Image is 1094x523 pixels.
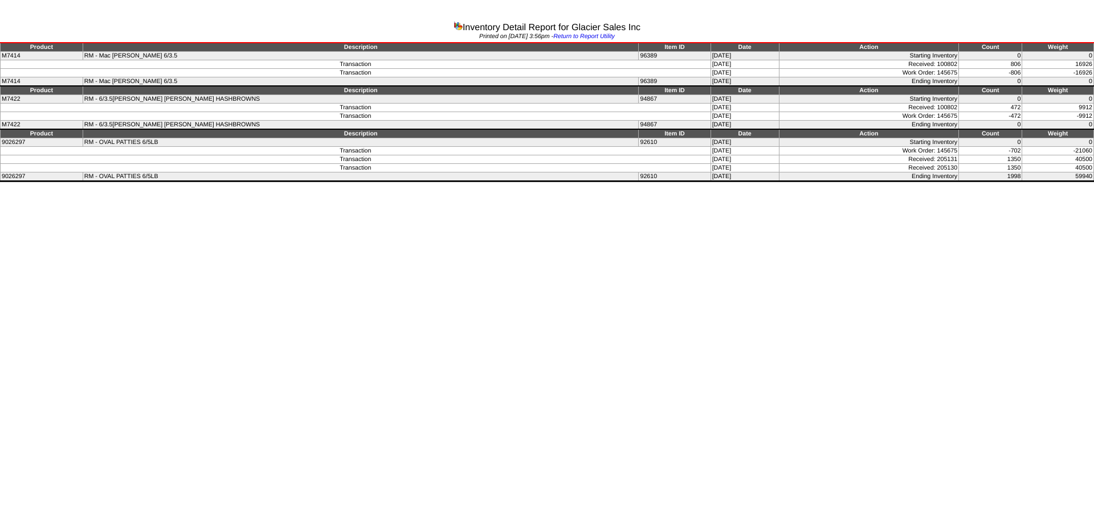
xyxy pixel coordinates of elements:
[711,138,779,147] td: [DATE]
[959,95,1022,104] td: 0
[779,129,958,138] td: Action
[1,129,83,138] td: Product
[454,21,463,30] img: graph.gif
[779,43,958,52] td: Action
[1,60,711,69] td: Transaction
[83,121,639,130] td: RM - 6/3.5[PERSON_NAME] [PERSON_NAME] HASHBROWNS
[1022,138,1094,147] td: 0
[639,138,711,147] td: 92610
[779,155,958,164] td: Received: 205131
[1,172,83,182] td: 9026297
[959,104,1022,112] td: 472
[639,121,711,130] td: 94867
[83,52,639,60] td: RM - Mac [PERSON_NAME] 6/3.5
[83,77,639,87] td: RM - Mac [PERSON_NAME] 6/3.5
[1,77,83,87] td: M7414
[959,129,1022,138] td: Count
[711,52,779,60] td: [DATE]
[711,121,779,130] td: [DATE]
[711,112,779,121] td: [DATE]
[1,155,711,164] td: Transaction
[779,138,958,147] td: Starting Inventory
[1022,60,1094,69] td: 16926
[1022,52,1094,60] td: 0
[1,95,83,104] td: M7422
[711,60,779,69] td: [DATE]
[779,52,958,60] td: Starting Inventory
[553,33,615,40] a: Return to Report Utility
[779,164,958,172] td: Received: 205130
[1,121,83,130] td: M7422
[711,95,779,104] td: [DATE]
[959,60,1022,69] td: 806
[639,77,711,87] td: 96389
[83,95,639,104] td: RM - 6/3.5[PERSON_NAME] [PERSON_NAME] HASHBROWNS
[959,77,1022,87] td: 0
[959,155,1022,164] td: 1350
[1022,172,1094,182] td: 59940
[959,112,1022,121] td: -472
[711,104,779,112] td: [DATE]
[639,95,711,104] td: 94867
[779,77,958,87] td: Ending Inventory
[1,43,83,52] td: Product
[1022,95,1094,104] td: 0
[711,77,779,87] td: [DATE]
[959,52,1022,60] td: 0
[779,112,958,121] td: Work Order: 145675
[779,69,958,77] td: Work Order: 145675
[83,138,639,147] td: RM - OVAL PATTIES 6/5LB
[639,43,711,52] td: Item ID
[639,129,711,138] td: Item ID
[959,147,1022,155] td: -702
[83,129,639,138] td: Description
[1022,86,1094,95] td: Weight
[779,172,958,182] td: Ending Inventory
[711,69,779,77] td: [DATE]
[1022,155,1094,164] td: 40500
[711,172,779,182] td: [DATE]
[959,69,1022,77] td: -806
[1022,112,1094,121] td: -9912
[83,86,639,95] td: Description
[959,138,1022,147] td: 0
[711,129,779,138] td: Date
[1022,77,1094,87] td: 0
[711,164,779,172] td: [DATE]
[1022,43,1094,52] td: Weight
[1022,147,1094,155] td: -21060
[779,95,958,104] td: Starting Inventory
[639,52,711,60] td: 96389
[1,69,711,77] td: Transaction
[959,164,1022,172] td: 1350
[1022,69,1094,77] td: -16926
[779,104,958,112] td: Received: 100802
[1,86,83,95] td: Product
[83,43,639,52] td: Description
[83,172,639,182] td: RM - OVAL PATTIES 6/5LB
[639,86,711,95] td: Item ID
[1022,121,1094,130] td: 0
[959,86,1022,95] td: Count
[711,43,779,52] td: Date
[1022,164,1094,172] td: 40500
[639,172,711,182] td: 92610
[1,104,711,112] td: Transaction
[959,172,1022,182] td: 1998
[779,60,958,69] td: Received: 100802
[959,43,1022,52] td: Count
[959,121,1022,130] td: 0
[779,86,958,95] td: Action
[1,164,711,172] td: Transaction
[711,155,779,164] td: [DATE]
[1,147,711,155] td: Transaction
[1022,104,1094,112] td: 9912
[1,138,83,147] td: 9026297
[711,86,779,95] td: Date
[779,147,958,155] td: Work Order: 145675
[1,52,83,60] td: M7414
[1,112,711,121] td: Transaction
[1022,129,1094,138] td: Weight
[779,121,958,130] td: Ending Inventory
[711,147,779,155] td: [DATE]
